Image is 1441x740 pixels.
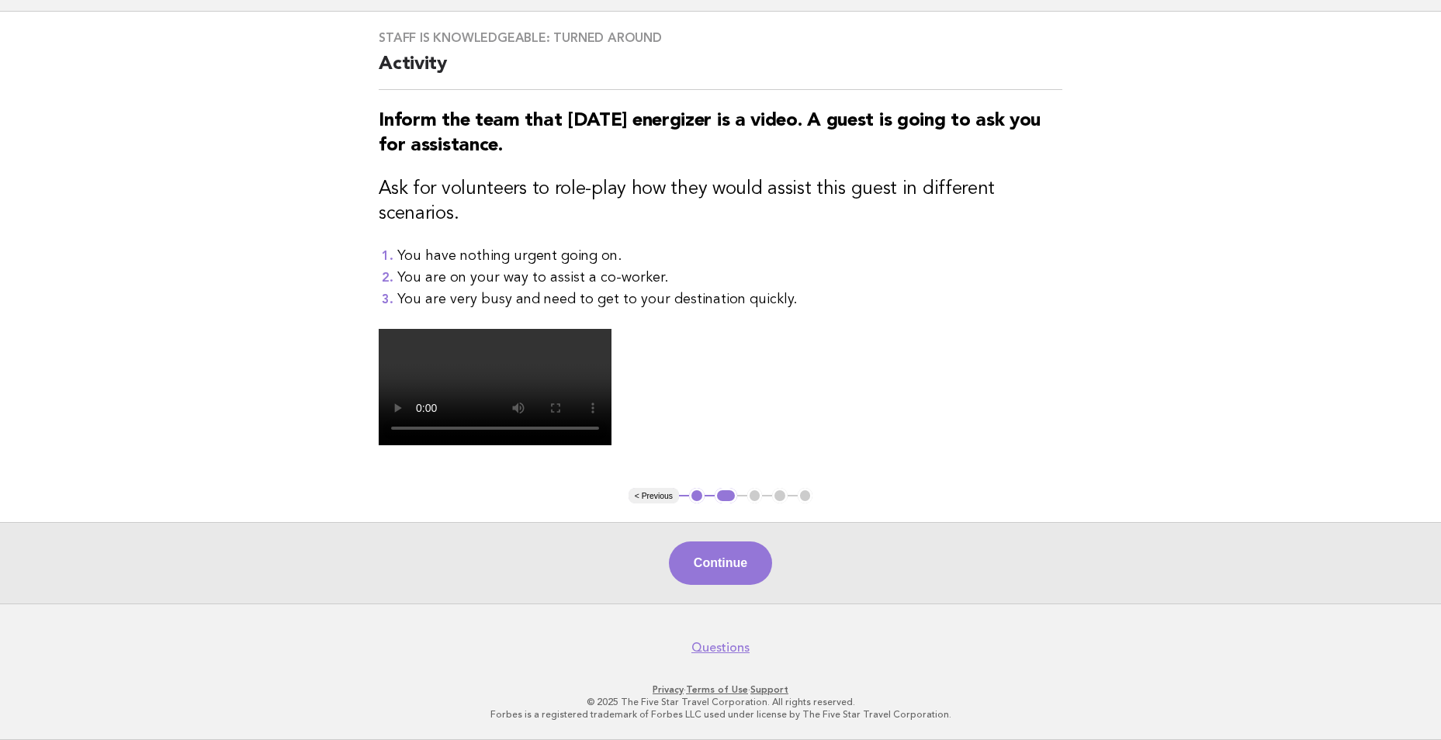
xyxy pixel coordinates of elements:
[246,683,1196,696] p: · ·
[750,684,788,695] a: Support
[397,245,1062,267] li: You have nothing urgent going on.
[653,684,684,695] a: Privacy
[379,52,1062,90] h2: Activity
[686,684,748,695] a: Terms of Use
[669,541,772,585] button: Continue
[689,488,705,503] button: 1
[379,177,1062,226] h3: Ask for volunteers to role-play how they would assist this guest in different scenarios.
[397,267,1062,289] li: You are on your way to assist a co-worker.
[246,708,1196,721] p: Forbes is a registered trademark of Forbes LLC used under license by The Five Star Travel Corpora...
[397,289,1062,310] li: You are very busy and need to get to your destination quickly.
[715,488,737,503] button: 2
[246,696,1196,708] p: © 2025 The Five Star Travel Corporation. All rights reserved.
[379,30,1062,46] h3: Staff is knowledgeable: Turned around
[379,112,1041,155] strong: Inform the team that [DATE] energizer is a video. A guest is going to ask you for assistance.
[691,640,750,655] a: Questions
[629,488,679,503] button: < Previous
